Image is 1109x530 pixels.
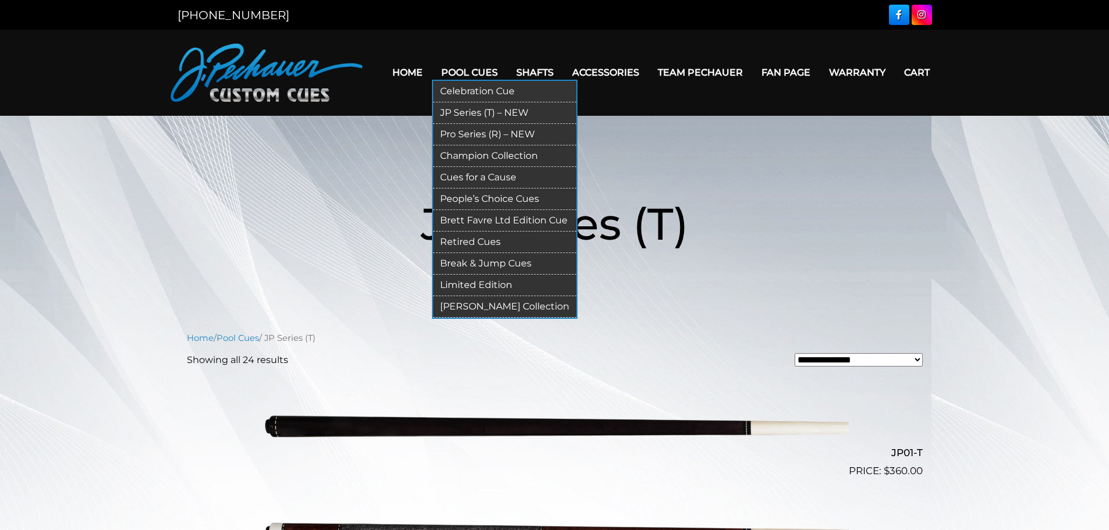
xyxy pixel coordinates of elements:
[433,296,576,318] a: [PERSON_NAME] Collection
[187,353,288,367] p: Showing all 24 results
[433,145,576,167] a: Champion Collection
[433,167,576,188] a: Cues for a Cause
[884,465,923,476] bdi: 360.00
[433,253,576,275] a: Break & Jump Cues
[433,210,576,232] a: Brett Favre Ltd Edition Cue
[433,102,576,124] a: JP Series (T) – NEW
[563,58,649,87] a: Accessories
[752,58,820,87] a: Fan Page
[421,197,689,251] span: JP Series (T)
[433,124,576,145] a: Pro Series (R) – NEW
[261,376,849,474] img: JP01-T
[795,353,923,367] select: Shop order
[507,58,563,87] a: Shafts
[178,8,289,22] a: [PHONE_NUMBER]
[171,44,363,102] img: Pechauer Custom Cues
[433,188,576,210] a: People’s Choice Cues
[187,333,214,343] a: Home
[895,58,939,87] a: Cart
[187,332,923,344] nav: Breadcrumb
[187,376,923,479] a: JP01-T $360.00
[433,81,576,102] a: Celebration Cue
[433,275,576,296] a: Limited Edition
[649,58,752,87] a: Team Pechauer
[187,442,923,464] h2: JP01-T
[884,465,890,476] span: $
[433,232,576,253] a: Retired Cues
[820,58,895,87] a: Warranty
[432,58,507,87] a: Pool Cues
[383,58,432,87] a: Home
[217,333,259,343] a: Pool Cues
